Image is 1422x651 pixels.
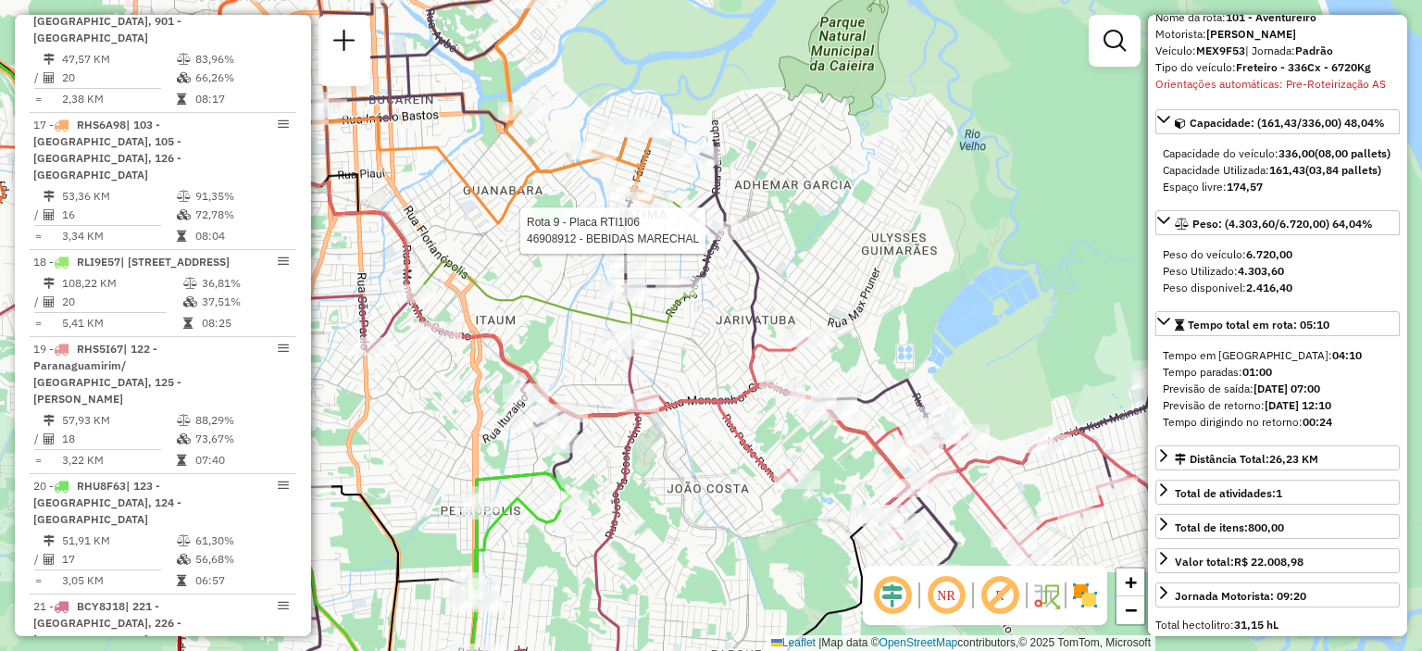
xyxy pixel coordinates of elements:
strong: 336,00 [1279,146,1315,160]
em: Opções [278,119,289,130]
img: Exibir/Ocultar setores [1070,581,1100,610]
div: Map data © contributors,© 2025 TomTom, Microsoft [767,635,1155,651]
i: Distância Total [44,535,55,546]
td: = [33,451,43,469]
div: Distância Total: [1175,451,1318,468]
td: 53,36 KM [61,187,176,206]
strong: 800,00 [1248,520,1284,534]
i: % de utilização do peso [177,54,191,65]
td: 08:04 [194,227,288,245]
strong: Padrão [1295,44,1333,57]
i: % de utilização do peso [177,535,191,546]
a: Jornada Motorista: 09:20 [1155,582,1400,607]
span: | 123 - [GEOGRAPHIC_DATA], 124 - [GEOGRAPHIC_DATA] [33,479,181,526]
strong: 01:00 [1242,365,1272,379]
span: RHU8F63 [77,479,126,493]
td: 20 [61,69,176,87]
span: − [1125,598,1137,621]
i: Distância Total [44,191,55,202]
span: 26,23 KM [1269,452,1318,466]
td: 108,22 KM [61,274,182,293]
i: % de utilização do peso [177,191,191,202]
td: / [33,550,43,569]
strong: 4.303,60 [1238,264,1284,278]
td: = [33,571,43,590]
em: Opções [278,600,289,611]
td: 51,91 KM [61,532,176,550]
div: Tipo do veículo: [1155,59,1400,76]
div: Espaço livre: [1163,179,1392,195]
i: % de utilização da cubagem [183,296,197,307]
td: / [33,206,43,224]
td: 3,05 KM [61,571,176,590]
div: Tempo total em rota: 05:10 [1155,340,1400,438]
td: 07:40 [194,451,288,469]
strong: 174,57 [1227,180,1263,194]
i: % de utilização da cubagem [177,72,191,83]
td: 47,57 KM [61,50,176,69]
div: Total hectolitro: [1155,617,1400,633]
a: Zoom in [1116,569,1144,596]
td: 17 [61,550,176,569]
div: Peso Utilizado: [1163,263,1392,280]
strong: (08,00 pallets) [1315,146,1391,160]
i: Tempo total em rota [177,455,186,466]
span: 18 - [33,255,230,269]
td: = [33,227,43,245]
td: 08:17 [194,90,288,108]
td: 83,96% [194,50,288,69]
strong: (03,84 pallets) [1305,163,1381,177]
i: Tempo total em rota [177,575,186,586]
div: Tempo em [GEOGRAPHIC_DATA]: [1163,347,1392,364]
span: BCY8J18 [77,599,125,613]
a: Leaflet [771,636,816,649]
a: OpenStreetMap [879,636,958,649]
strong: [DATE] 12:10 [1265,398,1331,412]
span: | 103 - [GEOGRAPHIC_DATA], 105 - [GEOGRAPHIC_DATA], 126 - [GEOGRAPHIC_DATA] [33,118,181,182]
a: Total de atividades:1 [1155,480,1400,505]
div: Previsão de saída: [1163,381,1392,397]
span: 19 - [33,342,181,406]
span: RHS5I67 [77,342,123,356]
i: % de utilização da cubagem [177,554,191,565]
strong: 2.416,40 [1246,281,1292,294]
i: Total de Atividades [44,72,55,83]
em: Opções [278,256,289,267]
strong: 6.720,00 [1246,247,1292,261]
td: 06:57 [194,571,288,590]
td: 3,22 KM [61,451,176,469]
i: Total de Atividades [44,433,55,444]
span: Tempo total em rota: 05:10 [1188,318,1329,332]
td: = [33,90,43,108]
strong: 31,15 hL [1234,618,1279,632]
span: Ocultar NR [924,573,968,618]
strong: [PERSON_NAME] [1206,27,1296,41]
a: Peso: (4.303,60/6.720,00) 64,04% [1155,210,1400,235]
span: Peso: (4.303,60/6.720,00) 64,04% [1192,217,1373,231]
i: Distância Total [44,278,55,289]
strong: R$ 22.008,98 [1234,555,1303,569]
strong: 00:24 [1303,415,1332,429]
td: 16 [61,206,176,224]
td: 72,78% [194,206,288,224]
span: + [1125,570,1137,594]
span: Ocultar deslocamento [870,573,915,618]
i: Total de Atividades [44,554,55,565]
div: Peso: (4.303,60/6.720,00) 64,04% [1155,239,1400,304]
td: 37,51% [201,293,289,311]
i: Total de Atividades [44,209,55,220]
span: Peso do veículo: [1163,247,1292,261]
div: Orientações automáticas: Pre-Roteirização AS [1155,76,1400,93]
span: 20 - [33,479,181,526]
span: Total de atividades: [1175,486,1282,500]
i: Distância Total [44,415,55,426]
td: 36,81% [201,274,289,293]
div: Total de itens: [1175,520,1284,536]
td: 66,26% [194,69,288,87]
div: Valor total: [1175,554,1303,570]
div: Capacidade: (161,43/336,00) 48,04% [1155,138,1400,203]
span: | 122 - Paranaguamirim/ [GEOGRAPHIC_DATA], 125 - [PERSON_NAME] [33,342,181,406]
div: Jornada Motorista: 09:20 [1175,588,1306,605]
span: Exibir rótulo [978,573,1022,618]
td: 5,41 KM [61,314,182,332]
